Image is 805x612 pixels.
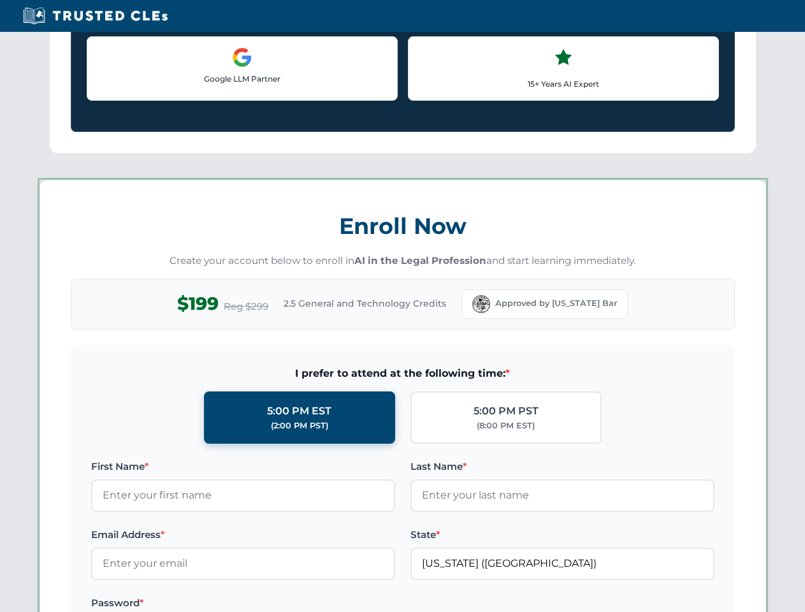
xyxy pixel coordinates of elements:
label: Email Address [91,527,395,543]
div: (2:00 PM PST) [271,419,328,432]
span: 2.5 General and Technology Credits [284,296,446,310]
img: Google [232,47,252,68]
label: Last Name [410,459,714,474]
span: $199 [177,289,219,318]
label: Password [91,595,395,611]
input: Enter your last name [410,479,714,511]
label: First Name [91,459,395,474]
strong: AI in the Legal Profession [354,254,486,266]
input: Florida (FL) [410,548,714,579]
span: I prefer to attend at the following time: [91,365,714,382]
img: Trusted CLEs [19,6,171,25]
p: Create your account below to enroll in and start learning immediately. [71,254,735,268]
input: Enter your email [91,548,395,579]
label: State [410,527,714,543]
p: Google LLM Partner [98,73,387,85]
p: 15+ Years AI Expert [419,78,708,90]
span: Reg $299 [224,299,268,314]
img: Florida Bar [472,295,490,313]
span: Approved by [US_STATE] Bar [495,297,617,310]
input: Enter your first name [91,479,395,511]
div: (8:00 PM EST) [477,419,535,432]
div: 5:00 PM PST [474,403,539,419]
h3: Enroll Now [71,206,735,246]
div: 5:00 PM EST [267,403,331,419]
